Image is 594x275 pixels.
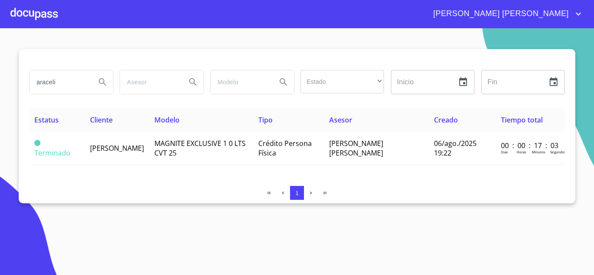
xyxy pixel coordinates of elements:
p: Segundos [550,149,566,154]
span: MAGNITE EXCLUSIVE 1 0 LTS CVT 25 [154,139,246,158]
p: Minutos [532,149,545,154]
span: Asesor [329,115,352,125]
button: Search [92,72,113,93]
button: account of current user [427,7,584,21]
div: ​ [300,70,384,93]
span: Tipo [258,115,273,125]
button: Search [183,72,204,93]
span: Terminado [34,140,40,146]
span: [PERSON_NAME] [PERSON_NAME] [329,139,383,158]
span: Creado [434,115,458,125]
span: Crédito Persona Física [258,139,312,158]
button: Search [273,72,294,93]
input: search [210,70,270,94]
p: 00 : 00 : 17 : 03 [501,141,560,150]
p: Dias [501,149,508,154]
input: search [120,70,179,94]
span: [PERSON_NAME] [90,143,144,153]
span: Tiempo total [501,115,543,125]
span: 1 [295,190,298,196]
button: 1 [290,186,304,200]
span: Terminado [34,148,70,158]
span: [PERSON_NAME] [PERSON_NAME] [427,7,573,21]
span: Modelo [154,115,180,125]
span: Cliente [90,115,113,125]
p: Horas [517,149,526,154]
span: 06/ago./2025 19:22 [434,139,477,158]
span: Estatus [34,115,59,125]
input: search [30,70,89,94]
